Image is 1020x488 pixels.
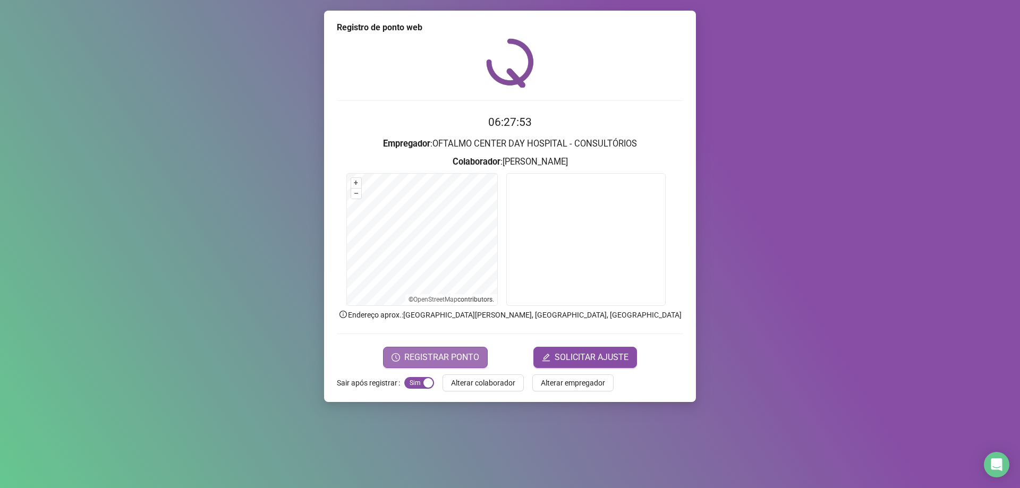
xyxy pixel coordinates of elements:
[533,347,637,368] button: editSOLICITAR AJUSTE
[451,377,515,389] span: Alterar colaborador
[337,21,683,34] div: Registro de ponto web
[486,38,534,88] img: QRPoint
[413,296,457,303] a: OpenStreetMap
[337,374,404,391] label: Sair após registrar
[351,178,361,188] button: +
[542,353,550,362] span: edit
[383,347,488,368] button: REGISTRAR PONTO
[453,157,500,167] strong: Colaborador
[541,377,605,389] span: Alterar empregador
[409,296,494,303] li: © contributors.
[488,116,532,129] time: 06:27:53
[984,452,1009,477] div: Open Intercom Messenger
[351,189,361,199] button: –
[392,353,400,362] span: clock-circle
[555,351,628,364] span: SOLICITAR AJUSTE
[337,137,683,151] h3: : OFTALMO CENTER DAY HOSPITAL - CONSULTÓRIOS
[532,374,614,391] button: Alterar empregador
[443,374,524,391] button: Alterar colaborador
[338,310,348,319] span: info-circle
[404,351,479,364] span: REGISTRAR PONTO
[337,309,683,321] p: Endereço aprox. : [GEOGRAPHIC_DATA][PERSON_NAME], [GEOGRAPHIC_DATA], [GEOGRAPHIC_DATA]
[337,155,683,169] h3: : [PERSON_NAME]
[383,139,430,149] strong: Empregador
